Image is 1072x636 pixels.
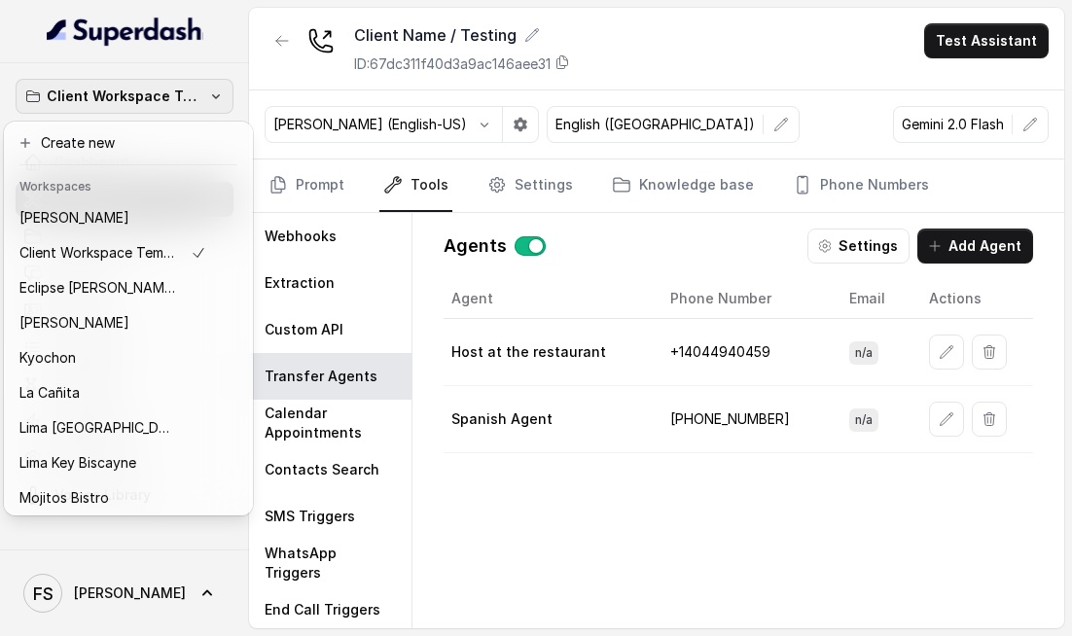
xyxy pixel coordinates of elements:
button: Create new [8,125,249,160]
p: Client Workspace Template [47,85,202,108]
p: La Cañita [19,381,80,405]
p: Mojitos Bistro [19,486,109,510]
p: Eclipse [PERSON_NAME] [19,276,175,300]
p: Lima Key Biscayne [19,451,136,475]
p: [PERSON_NAME] [19,206,129,230]
button: Client Workspace Template [16,79,233,114]
header: Workspaces [8,169,249,200]
p: [PERSON_NAME] [19,311,129,335]
p: Kyochon [19,346,76,370]
div: Client Workspace Template [4,122,253,515]
p: Lima [GEOGRAPHIC_DATA] [19,416,175,440]
p: Client Workspace Template [19,241,175,265]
